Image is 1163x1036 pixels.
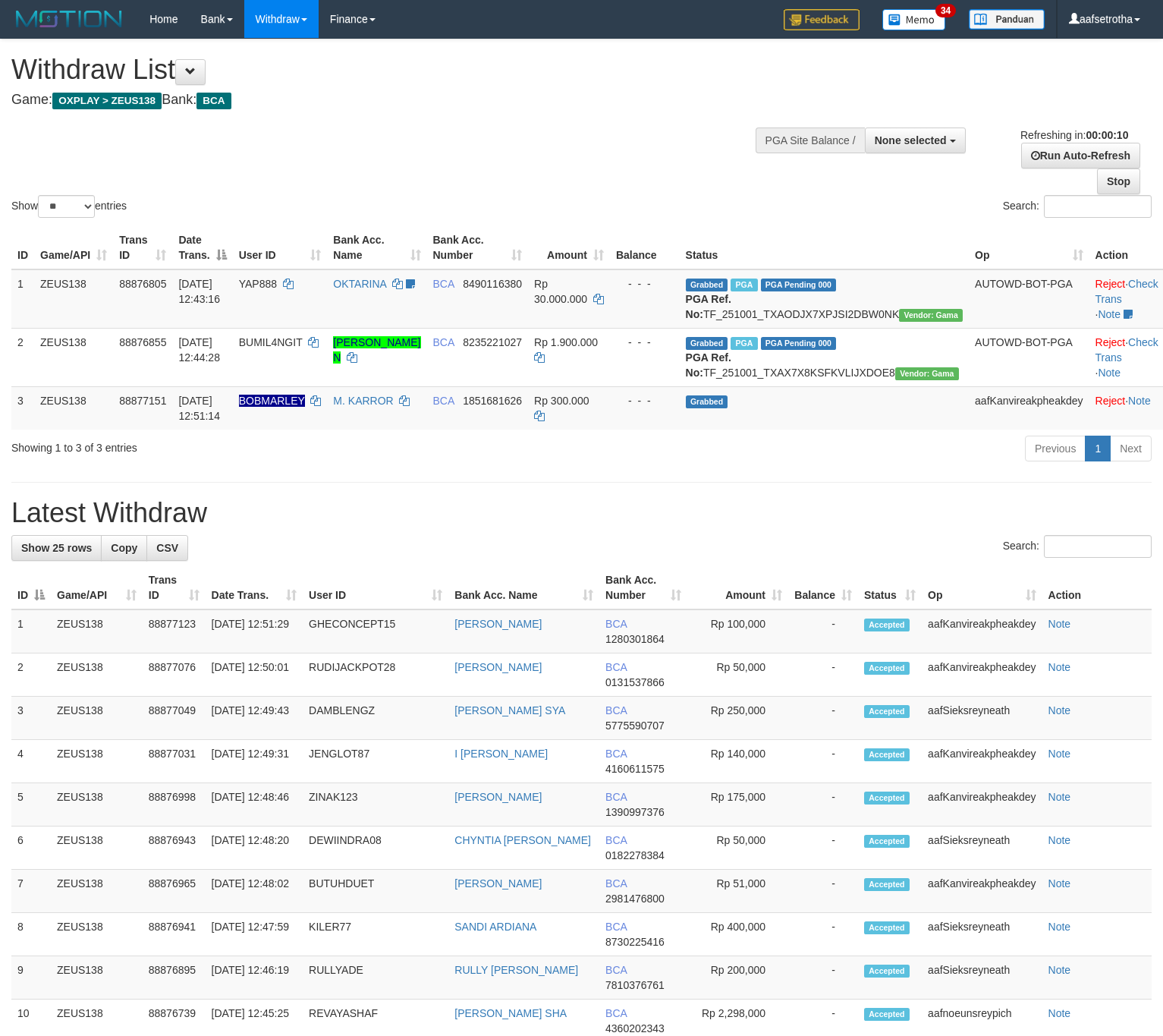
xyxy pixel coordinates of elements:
[172,226,232,269] th: Date Trans.: activate to sort column descending
[454,834,591,846] a: CHYNTIA [PERSON_NAME]
[761,279,837,291] span: PGA Pending
[1085,436,1111,461] a: 1
[303,653,448,697] td: RUDIJACKPOT28
[605,618,627,630] span: BCA
[864,619,910,631] span: Accepted
[454,1007,567,1019] a: [PERSON_NAME] SHA
[616,276,674,291] div: - - -
[11,8,127,30] img: MOTION_logo.png
[761,337,837,350] span: PGA Pending
[52,93,162,109] span: OXPLAY > ZEUS138
[11,653,51,697] td: 2
[1048,748,1071,760] a: Note
[788,913,858,956] td: -
[11,609,51,653] td: 1
[686,293,731,320] b: PGA Ref. No:
[788,783,858,827] td: -
[51,609,143,653] td: ZEUS138
[605,661,627,673] span: BCA
[143,653,206,697] td: 88877076
[51,956,143,1000] td: ZEUS138
[922,566,1042,609] th: Op: activate to sort column ascending
[113,226,172,269] th: Trans ID: activate to sort column ascending
[303,609,448,653] td: GHECONCEPT15
[143,870,206,913] td: 88876965
[858,566,922,609] th: Status: activate to sort column ascending
[610,226,680,269] th: Balance
[1048,921,1071,933] a: Note
[454,877,542,890] a: [PERSON_NAME]
[922,783,1042,827] td: aafKanvireakpheakdey
[233,226,328,269] th: User ID: activate to sort column ascending
[11,226,34,269] th: ID
[935,4,956,17] span: 34
[616,393,674,408] div: - - -
[969,269,1089,329] td: AUTOWD-BOT-PGA
[303,827,448,870] td: DEWIINDRA08
[969,328,1089,386] td: AUTOWD-BOT-PGA
[687,956,789,1000] td: Rp 200,000
[605,791,627,803] span: BCA
[899,309,963,322] span: Vendor URL: https://trx31.1velocity.biz
[143,740,206,783] td: 88877031
[864,748,910,761] span: Accepted
[463,395,522,407] span: Copy 1851681626 to clipboard
[206,609,303,653] td: [DATE] 12:51:29
[454,704,565,716] a: [PERSON_NAME] SYA
[864,878,910,891] span: Accepted
[34,386,113,430] td: ZEUS138
[687,870,789,913] td: Rp 51,000
[1095,336,1158,364] a: Check Trans
[605,806,665,818] span: Copy 1390997376 to clipboard
[51,697,143,740] td: ZEUS138
[1097,168,1140,194] a: Stop
[34,328,113,386] td: ZEUS138
[605,704,627,716] span: BCA
[11,328,34,386] td: 2
[11,434,473,455] div: Showing 1 to 3 of 3 entries
[1020,129,1128,141] span: Refreshing in:
[605,1022,665,1034] span: Copy 4360202343 to clipboard
[605,921,627,933] span: BCA
[1048,791,1071,803] a: Note
[605,834,627,846] span: BCA
[922,913,1042,956] td: aafSieksreyneath
[463,336,522,348] span: Copy 8235221027 to clipboard
[922,609,1042,653] td: aafKanvireakpheakdey
[11,913,51,956] td: 8
[119,336,166,348] span: 88876855
[605,676,665,688] span: Copy 0131537866 to clipboard
[1095,278,1158,305] a: Check Trans
[1095,278,1126,290] a: Reject
[864,965,910,978] span: Accepted
[143,827,206,870] td: 88876943
[1095,395,1126,407] a: Reject
[969,226,1089,269] th: Op: activate to sort column ascending
[11,740,51,783] td: 4
[333,278,386,290] a: OKTARINA
[178,395,220,422] span: [DATE] 12:51:14
[303,566,448,609] th: User ID: activate to sort column ascending
[11,93,760,108] h4: Game: Bank:
[686,351,731,379] b: PGA Ref. No:
[534,395,589,407] span: Rp 300.000
[1098,367,1121,379] a: Note
[605,1007,627,1019] span: BCA
[864,662,910,675] span: Accepted
[38,195,95,218] select: Showentries
[895,367,959,380] span: Vendor URL: https://trx31.1velocity.biz
[1003,535,1152,558] label: Search:
[454,618,542,630] a: [PERSON_NAME]
[864,835,910,848] span: Accepted
[51,653,143,697] td: ZEUS138
[969,9,1045,30] img: panduan.png
[11,535,102,561] a: Show 25 rows
[143,697,206,740] td: 88877049
[143,913,206,956] td: 88876941
[1048,834,1071,846] a: Note
[605,979,665,991] span: Copy 7810376761 to clipboard
[864,1008,910,1021] span: Accepted
[605,936,665,948] span: Copy 8730225416 to clipboard
[206,566,303,609] th: Date Trans.: activate to sort column ascending
[454,661,542,673] a: [PERSON_NAME]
